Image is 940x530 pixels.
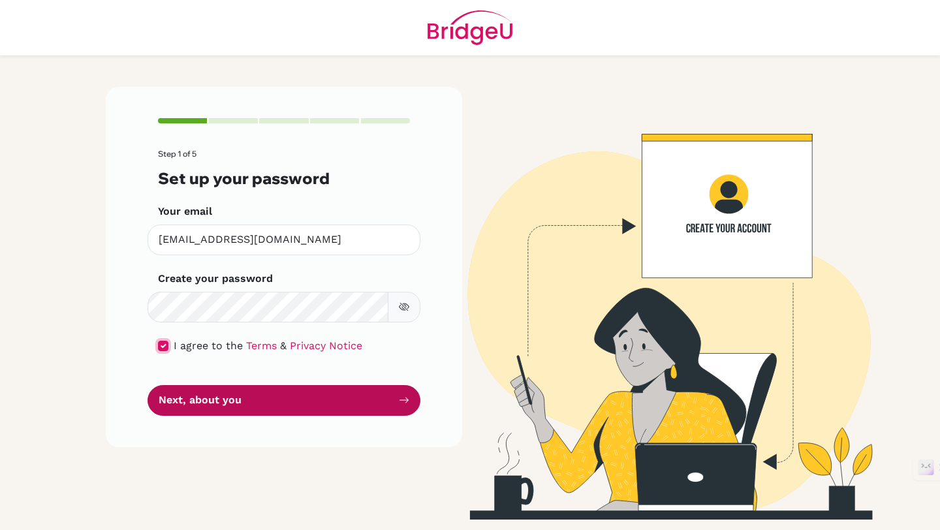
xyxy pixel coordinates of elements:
span: & [280,339,287,352]
label: Your email [158,204,212,219]
button: Next, about you [148,385,420,416]
span: Step 1 of 5 [158,149,196,159]
a: Terms [246,339,277,352]
a: Privacy Notice [290,339,362,352]
span: I agree to the [174,339,243,352]
input: Insert your email* [148,225,420,255]
label: Create your password [158,271,273,287]
h3: Set up your password [158,169,410,188]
